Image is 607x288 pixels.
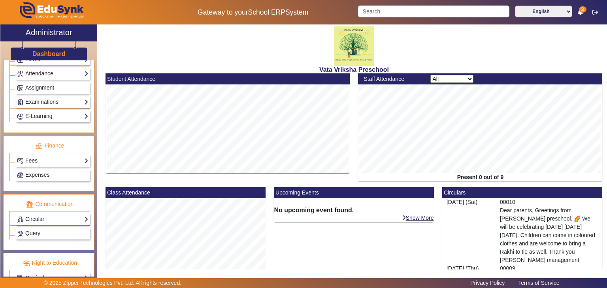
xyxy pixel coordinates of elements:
img: communication.png [26,201,33,208]
a: Query [17,229,89,238]
p: © 2025 Zipper Technologies Pvt. Ltd. All rights reserved. [44,279,182,287]
div: 00010 [496,198,602,264]
span: School ERP [248,8,285,16]
mat-card-header: Circulars [442,187,602,198]
h5: Gateway to your System [156,8,350,17]
span: Query [25,230,40,236]
div: [DATE] (Sat) [442,198,496,264]
img: finance.png [36,142,43,150]
img: Support-tickets.png [17,231,23,237]
a: Assignment [17,83,89,92]
h2: Administrator [26,28,72,37]
a: Privacy Policy [466,278,509,288]
img: rte.png [23,260,30,267]
div: Staff Attendance [360,75,426,83]
p: Communication [9,200,90,208]
a: Expenses [17,170,89,180]
span: Expenses [25,172,49,178]
mat-card-header: Upcoming Events [274,187,434,198]
a: Show More [402,214,434,221]
p: Finance [9,142,90,150]
span: 3 [579,6,586,13]
mat-card-header: Class Attendance [106,187,266,198]
mat-card-header: Student Attendance [106,73,350,84]
a: Administrator [0,24,97,41]
h6: No upcoming event found. [274,206,434,214]
div: Present 0 out of 9 [358,173,602,181]
a: Terms of Service [514,278,563,288]
img: Assignments.png [17,85,23,91]
p: Dear parents, Greetings from [PERSON_NAME] preschool. 🌈 We will be celebrating [DATE] [DATE][DATE... [500,206,598,264]
a: Dashboard [32,50,66,58]
h2: Vata Vriksha Preschool [102,66,607,73]
span: Assignment [25,84,54,91]
img: 817d6453-c4a2-41f8-ac39-e8a470f27eea [334,26,374,66]
img: Payroll.png [17,172,23,178]
input: Search [358,6,509,17]
p: Right to Education [9,259,90,267]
